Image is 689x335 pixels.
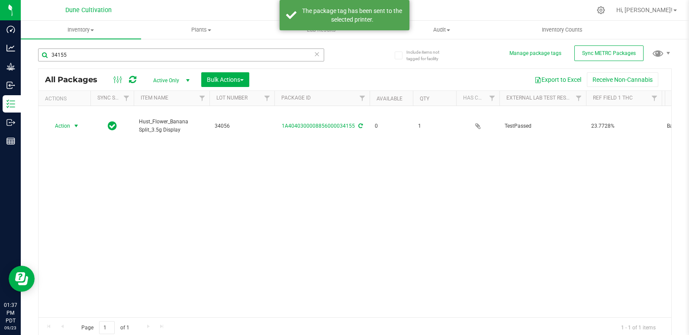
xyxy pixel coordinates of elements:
[301,6,403,24] div: The package tag has been sent to the selected printer.
[6,100,15,108] inline-svg: Inventory
[47,120,71,132] span: Action
[6,62,15,71] inline-svg: Grow
[141,21,261,39] a: Plants
[9,266,35,292] iframe: Resource center
[21,26,141,34] span: Inventory
[260,91,274,106] a: Filter
[505,122,581,130] span: TestPassed
[382,21,502,39] a: Audit
[195,91,209,106] a: Filter
[99,321,115,335] input: 1
[261,21,382,39] a: Lab Results
[38,48,324,61] input: Search Package ID, Item Name, SKU, Lot or Part Number...
[4,325,17,331] p: 09/23
[591,122,657,130] span: 23.7728%
[139,118,204,134] span: Hust_Flower_Banana Split_3.5g Display
[406,49,450,62] span: Include items not tagged for facility
[282,123,355,129] a: 1A4040300008856000034155
[418,122,451,130] span: 1
[357,123,363,129] span: Sync from Compliance System
[529,72,587,87] button: Export to Excel
[616,6,673,13] span: Hi, [PERSON_NAME]!
[45,96,87,102] div: Actions
[74,321,136,335] span: Page of 1
[587,72,658,87] button: Receive Non-Cannabis
[6,118,15,127] inline-svg: Outbound
[6,25,15,34] inline-svg: Dashboard
[456,91,499,106] th: Has COA
[596,6,606,14] div: Manage settings
[377,96,402,102] a: Available
[215,122,269,130] span: 34056
[6,137,15,145] inline-svg: Reports
[382,26,502,34] span: Audit
[97,95,131,101] a: Sync Status
[314,48,320,60] span: Clear
[6,44,15,52] inline-svg: Analytics
[375,122,408,130] span: 0
[141,95,168,101] a: Item Name
[207,76,244,83] span: Bulk Actions
[216,95,248,101] a: Lot Number
[509,50,561,57] button: Manage package tags
[142,26,261,34] span: Plants
[119,91,134,106] a: Filter
[355,91,370,106] a: Filter
[6,81,15,90] inline-svg: Inbound
[45,75,106,84] span: All Packages
[71,120,82,132] span: select
[65,6,112,14] span: Dune Cultivation
[281,95,311,101] a: Package ID
[572,91,586,106] a: Filter
[21,21,141,39] a: Inventory
[647,91,662,106] a: Filter
[108,120,117,132] span: In Sync
[485,91,499,106] a: Filter
[502,21,622,39] a: Inventory Counts
[506,95,574,101] a: External Lab Test Result
[614,321,663,334] span: 1 - 1 of 1 items
[420,96,429,102] a: Qty
[593,95,633,101] a: Ref Field 1 THC
[574,45,644,61] button: Sync METRC Packages
[582,50,636,56] span: Sync METRC Packages
[4,301,17,325] p: 01:37 PM PDT
[530,26,594,34] span: Inventory Counts
[201,72,249,87] button: Bulk Actions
